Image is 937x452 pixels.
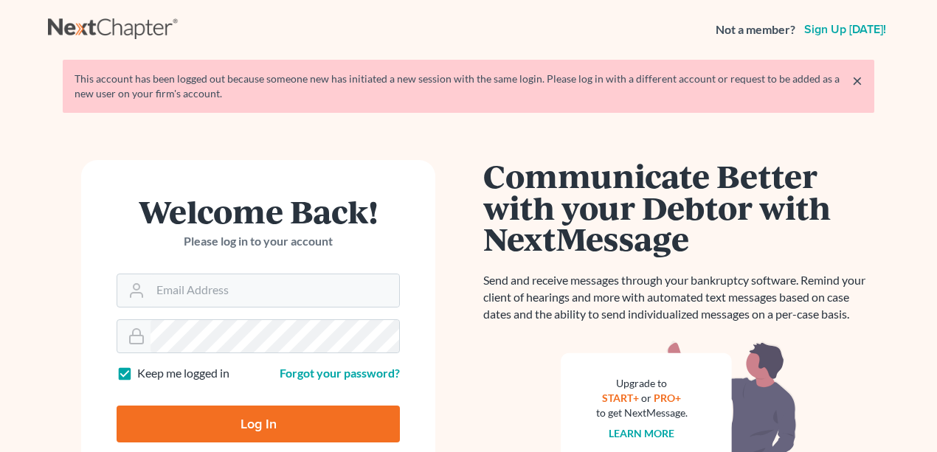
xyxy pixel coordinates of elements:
[852,72,862,89] a: ×
[137,365,229,382] label: Keep me logged in
[596,406,688,420] div: to get NextMessage.
[609,427,675,439] a: Learn more
[483,272,874,323] p: Send and receive messages through your bankruptcy software. Remind your client of hearings and mo...
[716,21,795,38] strong: Not a member?
[117,406,400,442] input: Log In
[483,160,874,254] h1: Communicate Better with your Debtor with NextMessage
[75,72,862,101] div: This account has been logged out because someone new has initiated a new session with the same lo...
[801,24,889,35] a: Sign up [DATE]!
[117,233,400,250] p: Please log in to your account
[603,392,640,404] a: START+
[151,274,399,307] input: Email Address
[654,392,682,404] a: PRO+
[642,392,652,404] span: or
[117,195,400,227] h1: Welcome Back!
[280,366,400,380] a: Forgot your password?
[596,376,688,391] div: Upgrade to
